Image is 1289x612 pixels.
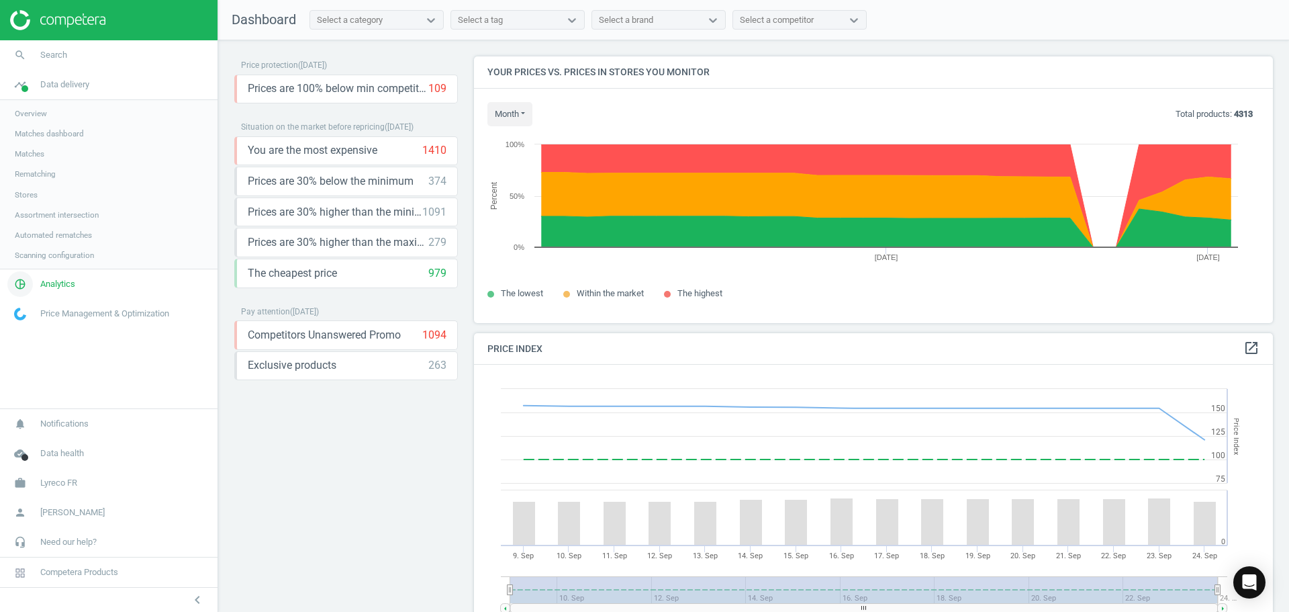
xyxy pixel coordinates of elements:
i: person [7,500,33,525]
span: Rematching [15,169,56,179]
button: chevron_left [181,591,214,609]
a: open_in_new [1243,340,1259,357]
div: 1410 [422,143,446,158]
text: 100 [1211,451,1225,460]
tspan: 24. … [1220,594,1237,603]
tspan: 21. Sep [1056,552,1081,560]
span: Price protection [241,60,298,70]
span: ( [DATE] ) [385,122,414,132]
i: timeline [7,72,33,97]
i: chevron_left [189,592,205,608]
div: Select a brand [599,14,653,26]
tspan: 22. Sep [1101,552,1126,560]
span: Stores [15,189,38,200]
tspan: 15. Sep [783,552,808,560]
i: notifications [7,411,33,437]
text: 75 [1216,474,1225,484]
span: Prices are 30% higher than the maximal [248,235,428,250]
tspan: 13. Sep [693,552,718,560]
tspan: 19. Sep [965,552,990,560]
tspan: 23. Sep [1147,552,1172,560]
span: Overview [15,108,47,119]
span: Pay attention [241,307,290,316]
span: Exclusive products [248,358,336,373]
img: wGWNvw8QSZomAAAAABJRU5ErkJggg== [14,308,26,320]
span: Notifications [40,418,89,430]
i: pie_chart_outlined [7,271,33,297]
span: Prices are 30% higher than the minimum [248,205,422,220]
div: 374 [428,174,446,189]
tspan: 14. Sep [738,552,763,560]
i: headset_mic [7,529,33,555]
tspan: Percent [489,181,499,210]
button: month [487,102,532,126]
span: Analytics [40,278,75,290]
text: 150 [1211,404,1225,413]
img: ajHJNr6hYgQAAAAASUVORK5CYII= [10,10,105,30]
tspan: Price Index [1232,418,1241,455]
text: 0 [1221,537,1225,546]
span: [PERSON_NAME] [40,507,105,519]
tspan: 12. Sep [647,552,672,560]
tspan: 17. Sep [874,552,899,560]
span: Prices are 30% below the minimum [248,174,414,189]
span: The lowest [501,288,543,298]
span: Matches [15,148,44,159]
span: The highest [677,288,722,298]
span: Data health [40,447,84,460]
tspan: 20. Sep [1010,552,1035,560]
div: Select a category [317,14,383,26]
i: search [7,42,33,68]
tspan: 10. Sep [557,552,581,560]
span: Scanning configuration [15,250,94,261]
span: The cheapest price [248,266,337,281]
i: cloud_done [7,441,33,466]
div: 279 [428,235,446,250]
h4: Your prices vs. prices in stores you monitor [474,56,1273,88]
span: Competitors Unanswered Promo [248,328,401,343]
span: Assortment intersection [15,210,99,220]
span: ( [DATE] ) [298,60,327,70]
span: Lyreco FR [40,477,77,489]
span: ( [DATE] ) [290,307,319,316]
tspan: 9. Sep [513,552,534,560]
i: open_in_new [1243,340,1259,356]
span: Need our help? [40,536,97,548]
text: 100% [506,140,524,148]
span: You are the most expensive [248,143,377,158]
div: Select a competitor [740,14,814,26]
span: Situation on the market before repricing [241,122,385,132]
span: Search [40,49,67,61]
span: Prices are 100% below min competitor [248,81,428,96]
div: 1094 [422,328,446,343]
span: Automated rematches [15,230,92,241]
span: Price Management & Optimization [40,308,169,320]
span: Within the market [577,288,644,298]
div: 979 [428,266,446,281]
span: Data delivery [40,79,89,91]
tspan: 11. Sep [602,552,627,560]
tspan: [DATE] [875,253,898,261]
p: Total products: [1176,108,1253,120]
tspan: 24. Sep [1192,552,1217,560]
div: Open Intercom Messenger [1233,566,1266,599]
div: 109 [428,81,446,96]
tspan: 18. Sep [920,552,945,560]
text: 0% [514,243,524,251]
h4: Price Index [474,333,1273,365]
text: 50% [510,192,524,200]
div: 263 [428,358,446,373]
text: 125 [1211,427,1225,437]
i: work [7,470,33,496]
span: Matches dashboard [15,128,84,139]
div: Select a tag [458,14,503,26]
span: Competera Products [40,566,118,578]
tspan: 16. Sep [829,552,854,560]
b: 4313 [1234,109,1253,119]
div: 1091 [422,205,446,220]
span: Dashboard [232,11,296,28]
tspan: [DATE] [1196,253,1220,261]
